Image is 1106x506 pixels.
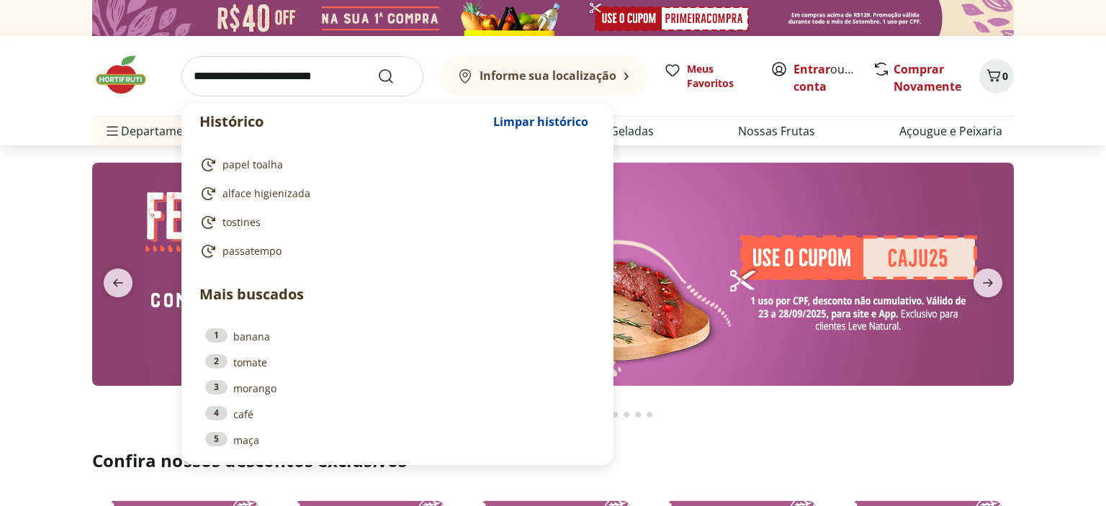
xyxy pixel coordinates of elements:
a: 5maça [205,432,590,448]
input: search [181,56,423,96]
a: Entrar [793,61,830,77]
span: papel toalha [222,158,283,172]
button: previous [92,268,144,297]
div: 5 [205,432,228,446]
button: Informe sua localização [441,56,647,96]
div: 4 [205,406,228,420]
a: Criar conta [793,61,873,94]
a: 3morango [205,380,590,396]
span: Departamentos [104,114,207,148]
p: Mais buscados [199,284,595,305]
h2: Confira nossos descontos exclusivos [92,449,1014,472]
div: 1 [205,328,228,343]
span: Meus Favoritos [687,62,753,91]
button: Go to page 15 from fs-carousel [621,397,632,432]
button: Limpar histórico [486,104,595,139]
a: 4café [205,406,590,422]
button: Carrinho [979,59,1014,94]
div: 3 [205,380,228,394]
a: Meus Favoritos [664,62,753,91]
span: 0 [1002,69,1008,83]
a: passatempo [199,243,590,260]
span: Limpar histórico [493,116,588,127]
a: papel toalha [199,156,590,173]
a: Açougue e Peixaria [899,122,1002,140]
span: tostines [222,215,261,230]
button: Menu [104,114,121,148]
a: 2tomate [205,354,590,370]
img: Hortifruti [92,53,164,96]
span: alface higienizada [222,186,310,201]
p: Histórico [199,112,486,132]
b: Informe sua localização [480,68,616,83]
a: tostines [199,214,590,231]
span: passatempo [222,244,282,258]
button: Go to page 16 from fs-carousel [632,397,644,432]
a: Nossas Frutas [738,122,815,140]
a: alface higienizada [199,185,590,202]
span: ou [793,60,858,95]
a: 1banana [205,328,590,344]
button: Go to page 14 from fs-carousel [609,397,621,432]
a: Comprar Novamente [894,61,961,94]
div: 2 [205,354,228,369]
button: next [962,268,1014,297]
button: Submit Search [377,68,412,85]
button: Go to page 17 from fs-carousel [644,397,655,432]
